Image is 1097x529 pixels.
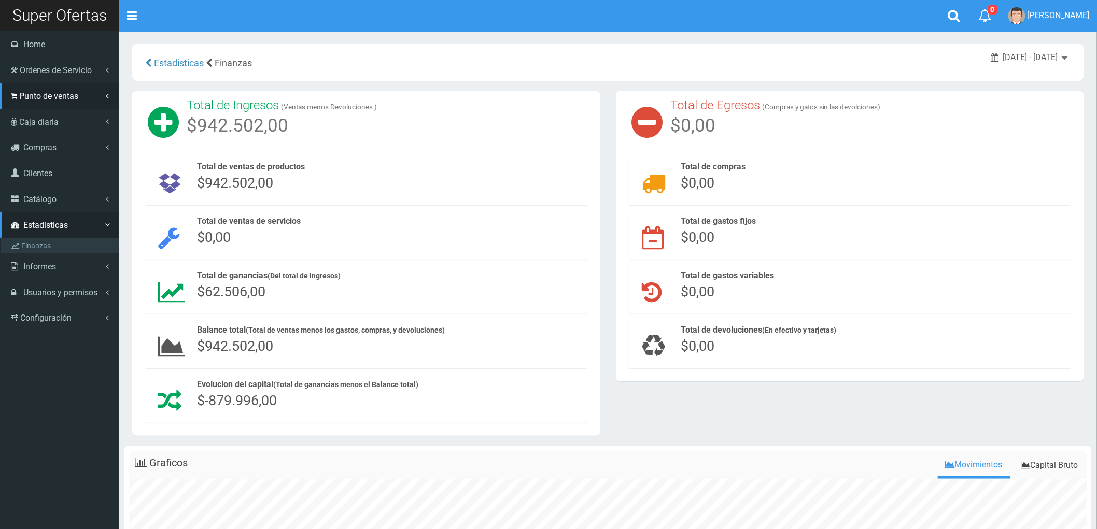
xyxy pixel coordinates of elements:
[197,283,265,300] span: $62.506,00
[130,451,193,475] li: Graficos
[152,58,204,68] a: Estadisticas
[1003,52,1058,62] span: [DATE] - [DATE]
[154,58,204,68] span: Estadisticas
[23,288,97,297] span: Usuarios y permisos
[23,39,45,49] span: Home
[681,229,714,246] span: $0,00
[1028,10,1090,20] span: [PERSON_NAME]
[268,271,341,280] small: (Del total de ingresos)
[246,326,445,334] small: (Total de ventas menos los gastos, compras, y devoluciones)
[670,115,715,136] span: $0,00
[681,338,714,354] span: $0,00
[197,229,231,246] span: $0,00
[681,283,714,300] span: $0,00
[19,91,78,101] span: Punto de ventas
[273,380,418,389] small: (Total de ganancias menos el Balance total)
[197,338,273,354] span: $942.502,00
[1008,7,1025,24] img: User Image
[23,194,57,204] span: Catálogo
[762,326,837,334] small: (En efectivo y tarjetas)
[670,99,760,111] h3: Total de Egresos
[19,117,59,127] span: Caja diaria
[23,168,52,178] span: Clientes
[281,103,377,111] small: (Ventas menos Devoluciones )
[197,175,273,191] span: $942.502,00
[681,325,837,335] span: Total de devoluciones
[681,216,756,226] span: Total de gastos fijos
[187,99,279,111] h3: Total de Ingresos
[938,454,1010,476] a: Movimientos
[197,270,341,280] span: Total de ganancias
[762,103,881,111] small: (Compras y gatos sin las devolciones)
[681,162,746,171] span: Total de compras
[197,162,305,171] span: Total de ventas de productos
[187,115,288,136] span: $942.502,00
[1013,454,1087,477] a: Capital Bruto
[681,175,714,191] span: $0,00
[23,220,68,230] span: Estadisticas
[3,238,119,253] a: Finanzas
[681,270,774,280] span: Total de gastos variables
[23,262,56,271] span: Informes
[23,142,57,152] span: Compras
[197,216,301,226] span: Total de ventas de servicios
[197,392,277,409] span: $-879.996,00
[197,325,445,335] span: Balance total
[20,65,92,75] span: Ordenes de Servicio
[197,379,418,389] span: Evolucion del capital
[988,5,997,15] span: 0
[20,313,72,323] span: Configuración
[215,58,252,68] span: Finanzas
[12,6,107,24] span: Super Ofertas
